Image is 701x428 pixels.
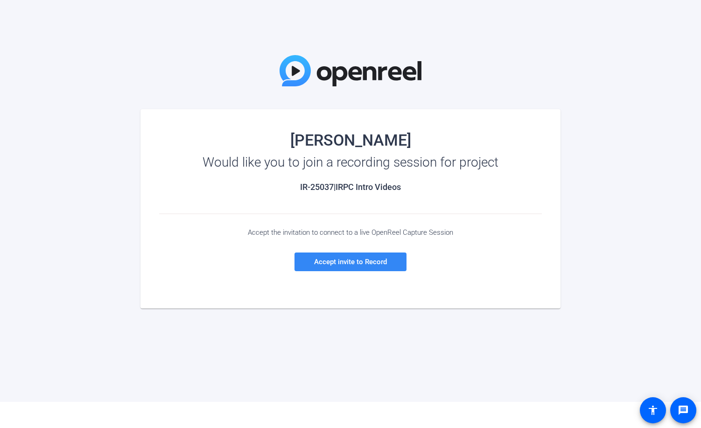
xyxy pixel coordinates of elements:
[159,228,542,237] div: Accept the invitation to connect to a live OpenReel Capture Session
[159,155,542,170] div: Would like you to join a recording session for project
[280,55,421,86] img: OpenReel Logo
[294,253,407,271] a: Accept invite to Record
[159,182,542,192] h2: IR-25037|IRPC Intro Videos
[159,133,542,147] div: [PERSON_NAME]
[314,258,387,266] span: Accept invite to Record
[647,405,659,416] mat-icon: accessibility
[678,405,689,416] mat-icon: message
